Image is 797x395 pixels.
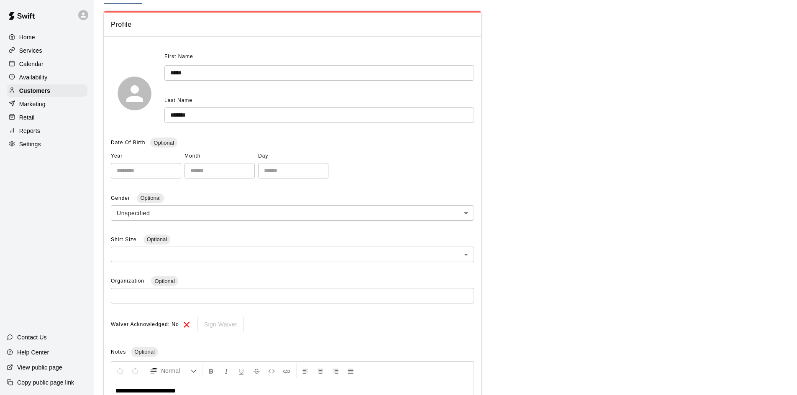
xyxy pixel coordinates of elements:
button: Justify Align [343,363,358,378]
p: Home [19,33,35,41]
span: Organization [111,278,146,284]
span: First Name [164,50,193,64]
div: Unspecified [111,205,474,221]
span: Gender [111,195,132,201]
button: Left Align [298,363,313,378]
a: Marketing [7,98,87,110]
button: Format Bold [204,363,218,378]
span: Shirt Size [111,237,138,242]
span: Optional [137,195,164,201]
button: Formatting Options [146,363,200,378]
a: Retail [7,111,87,124]
button: Insert Code [264,363,279,378]
p: Marketing [19,100,46,108]
a: Home [7,31,87,43]
span: Month [185,150,255,163]
a: Availability [7,71,87,84]
a: Calendar [7,58,87,70]
p: Retail [19,113,35,122]
button: Format Strikethrough [249,363,264,378]
p: Calendar [19,60,44,68]
button: Insert Link [279,363,294,378]
span: Optional [131,349,158,355]
p: View public page [17,363,62,372]
a: Settings [7,138,87,150]
span: Year [111,150,181,163]
button: Format Underline [234,363,249,378]
span: Date Of Birth [111,140,145,145]
a: Customers [7,84,87,97]
button: Right Align [328,363,343,378]
button: Redo [128,363,142,378]
a: Reports [7,125,87,137]
button: Format Italics [219,363,233,378]
p: Customers [19,87,50,95]
span: Optional [151,278,178,284]
span: Normal [161,367,190,375]
span: Optional [150,140,177,146]
button: Undo [113,363,127,378]
button: Center Align [313,363,328,378]
span: Day [258,150,328,163]
p: Help Center [17,348,49,357]
p: Contact Us [17,333,47,341]
p: Settings [19,140,41,148]
span: Last Name [164,97,192,103]
p: Reports [19,127,40,135]
p: Copy public page link [17,378,74,387]
p: Services [19,46,42,55]
p: Availability [19,73,48,82]
span: Profile [111,19,474,30]
a: Services [7,44,87,57]
span: Notes [111,349,126,355]
span: Waiver Acknowledged: No [111,318,179,331]
div: To sign waivers in admin, this feature must be enabled in general settings [192,317,244,332]
span: Optional [144,236,170,242]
